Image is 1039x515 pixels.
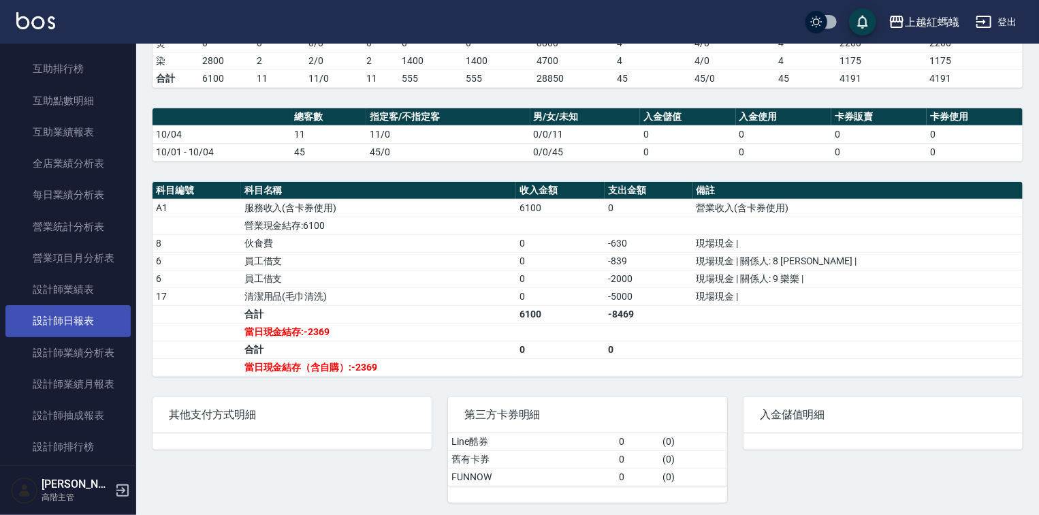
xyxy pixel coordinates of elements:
[905,14,959,31] div: 上越紅螞蟻
[775,52,836,69] td: 4
[736,143,831,161] td: 0
[153,182,241,200] th: 科目編號
[693,252,1023,270] td: 現場現金 | 關係人: 8 [PERSON_NAME] |
[241,323,517,341] td: 當日現金結存:-2369
[693,199,1023,217] td: 營業收入(含卡券使用)
[691,69,775,87] td: 45/0
[5,337,131,369] a: 設計師業績分析表
[241,287,517,305] td: 清潔用品(毛巾清洗)
[5,274,131,305] a: 設計師業績表
[605,252,693,270] td: -839
[305,52,363,69] td: 2 / 0
[253,52,305,69] td: 2
[5,243,131,274] a: 營業項目月分析表
[5,116,131,148] a: 互助業績報表
[153,125,291,143] td: 10/04
[530,143,641,161] td: 0/0/45
[153,270,241,287] td: 6
[153,182,1023,377] table: a dense table
[613,52,691,69] td: 4
[462,69,533,87] td: 555
[448,433,727,486] table: a dense table
[659,468,727,486] td: ( 0 )
[153,143,291,161] td: 10/01 - 10/04
[530,108,641,126] th: 男/女/未知
[241,234,517,252] td: 伙食費
[199,52,253,69] td: 2800
[153,234,241,252] td: 8
[11,477,38,504] img: Person
[926,52,1023,69] td: 1175
[693,287,1023,305] td: 現場現金 |
[605,270,693,287] td: -2000
[241,341,517,358] td: 合計
[775,69,836,87] td: 45
[693,182,1023,200] th: 備註
[448,468,616,486] td: FUNNOW
[153,108,1023,161] table: a dense table
[5,211,131,243] a: 營業統計分析表
[516,270,605,287] td: 0
[760,408,1006,422] span: 入金儲值明細
[831,125,927,143] td: 0
[659,450,727,468] td: ( 0 )
[516,234,605,252] td: 0
[448,450,616,468] td: 舊有卡券
[241,358,517,376] td: 當日現金結存（含自購）:-2369
[691,52,775,69] td: 4 / 0
[605,182,693,200] th: 支出金額
[640,143,735,161] td: 0
[5,179,131,210] a: 每日業績分析表
[241,182,517,200] th: 科目名稱
[516,252,605,270] td: 0
[42,491,111,503] p: 高階主管
[616,468,659,486] td: 0
[736,108,831,126] th: 入金使用
[831,108,927,126] th: 卡券販賣
[736,125,831,143] td: 0
[883,8,965,36] button: 上越紅螞蟻
[530,125,641,143] td: 0/0/11
[533,52,613,69] td: 4700
[366,125,530,143] td: 11/0
[5,463,131,495] a: 商品銷售排行榜
[398,52,462,69] td: 1400
[831,143,927,161] td: 0
[16,12,55,29] img: Logo
[464,408,711,422] span: 第三方卡券明細
[533,69,613,87] td: 28850
[153,199,241,217] td: A1
[605,199,693,217] td: 0
[927,125,1023,143] td: 0
[640,125,735,143] td: 0
[153,52,199,69] td: 染
[305,69,363,87] td: 11/0
[5,53,131,84] a: 互助排行榜
[616,433,659,451] td: 0
[849,8,876,35] button: save
[640,108,735,126] th: 入金儲值
[363,52,398,69] td: 2
[693,270,1023,287] td: 現場現金 | 關係人: 9 樂樂 |
[153,252,241,270] td: 6
[605,305,693,323] td: -8469
[693,234,1023,252] td: 現場現金 |
[5,305,131,337] a: 設計師日報表
[462,52,533,69] td: 1400
[291,108,367,126] th: 總客數
[363,69,398,87] td: 11
[241,252,517,270] td: 員工借支
[613,69,691,87] td: 45
[291,125,367,143] td: 11
[5,431,131,463] a: 設計師排行榜
[616,450,659,468] td: 0
[253,69,305,87] td: 11
[836,69,926,87] td: 4191
[516,287,605,305] td: 0
[199,69,253,87] td: 6100
[970,10,1023,35] button: 登出
[605,287,693,305] td: -5000
[605,234,693,252] td: -630
[42,478,111,491] h5: [PERSON_NAME]
[926,69,1023,87] td: 4191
